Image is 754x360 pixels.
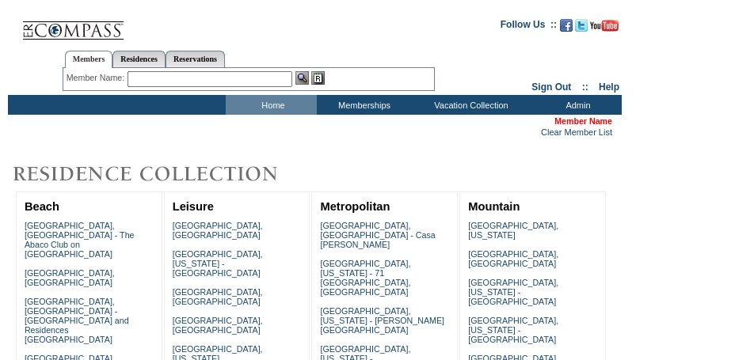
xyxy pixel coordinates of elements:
[560,24,573,33] a: Become our fan on Facebook
[317,95,408,115] td: Memberships
[501,17,557,36] td: Follow Us ::
[8,24,21,25] img: i.gif
[554,116,612,126] span: Member Name
[590,24,619,33] a: Subscribe to our YouTube Channel
[173,316,263,335] a: [GEOGRAPHIC_DATA], [GEOGRAPHIC_DATA]
[65,51,113,68] a: Members
[320,259,410,297] a: [GEOGRAPHIC_DATA], [US_STATE] - 71 [GEOGRAPHIC_DATA], [GEOGRAPHIC_DATA]
[25,268,115,287] a: [GEOGRAPHIC_DATA], [GEOGRAPHIC_DATA]
[25,221,135,259] a: [GEOGRAPHIC_DATA], [GEOGRAPHIC_DATA] - The Abaco Club on [GEOGRAPHIC_DATA]
[8,158,317,190] img: Destinations by Exclusive Resorts
[173,287,263,306] a: [GEOGRAPHIC_DATA], [GEOGRAPHIC_DATA]
[468,249,558,268] a: [GEOGRAPHIC_DATA], [GEOGRAPHIC_DATA]
[575,24,588,33] a: Follow us on Twitter
[468,316,558,344] a: [GEOGRAPHIC_DATA], [US_STATE] - [GEOGRAPHIC_DATA]
[560,19,573,32] img: Become our fan on Facebook
[173,221,263,240] a: [GEOGRAPHIC_DATA], [GEOGRAPHIC_DATA]
[408,95,531,115] td: Vacation Collection
[531,81,571,93] a: Sign Out
[531,95,622,115] td: Admin
[173,200,214,213] a: Leisure
[166,51,225,67] a: Reservations
[582,81,588,93] span: ::
[468,278,558,306] a: [GEOGRAPHIC_DATA], [US_STATE] - [GEOGRAPHIC_DATA]
[67,71,128,85] div: Member Name:
[112,51,166,67] a: Residences
[468,221,558,240] a: [GEOGRAPHIC_DATA], [US_STATE]
[226,95,317,115] td: Home
[173,249,263,278] a: [GEOGRAPHIC_DATA], [US_STATE] - [GEOGRAPHIC_DATA]
[311,71,325,85] img: Reservations
[21,8,124,40] img: Compass Home
[564,127,612,137] a: Member List
[320,221,435,249] a: [GEOGRAPHIC_DATA], [GEOGRAPHIC_DATA] - Casa [PERSON_NAME]
[590,20,619,32] img: Subscribe to our YouTube Channel
[25,297,129,344] a: [GEOGRAPHIC_DATA], [GEOGRAPHIC_DATA] - [GEOGRAPHIC_DATA] and Residences [GEOGRAPHIC_DATA]
[320,200,390,213] a: Metropolitan
[295,71,309,85] img: View
[25,200,59,213] a: Beach
[320,306,444,335] a: [GEOGRAPHIC_DATA], [US_STATE] - [PERSON_NAME][GEOGRAPHIC_DATA]
[575,19,588,32] img: Follow us on Twitter
[599,81,619,93] a: Help
[468,200,520,213] a: Mountain
[541,127,562,137] a: Clear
